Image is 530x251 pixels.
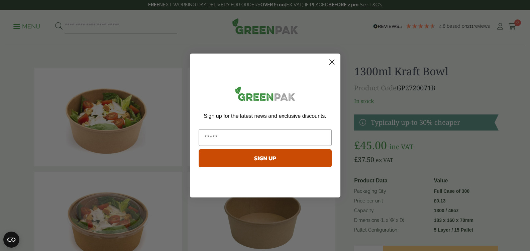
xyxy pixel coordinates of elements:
[199,149,332,167] button: SIGN UP
[326,56,338,68] button: Close dialog
[199,129,332,146] input: Email
[199,84,332,106] img: greenpak_logo
[204,113,326,119] span: Sign up for the latest news and exclusive discounts.
[3,232,19,248] button: Open CMP widget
